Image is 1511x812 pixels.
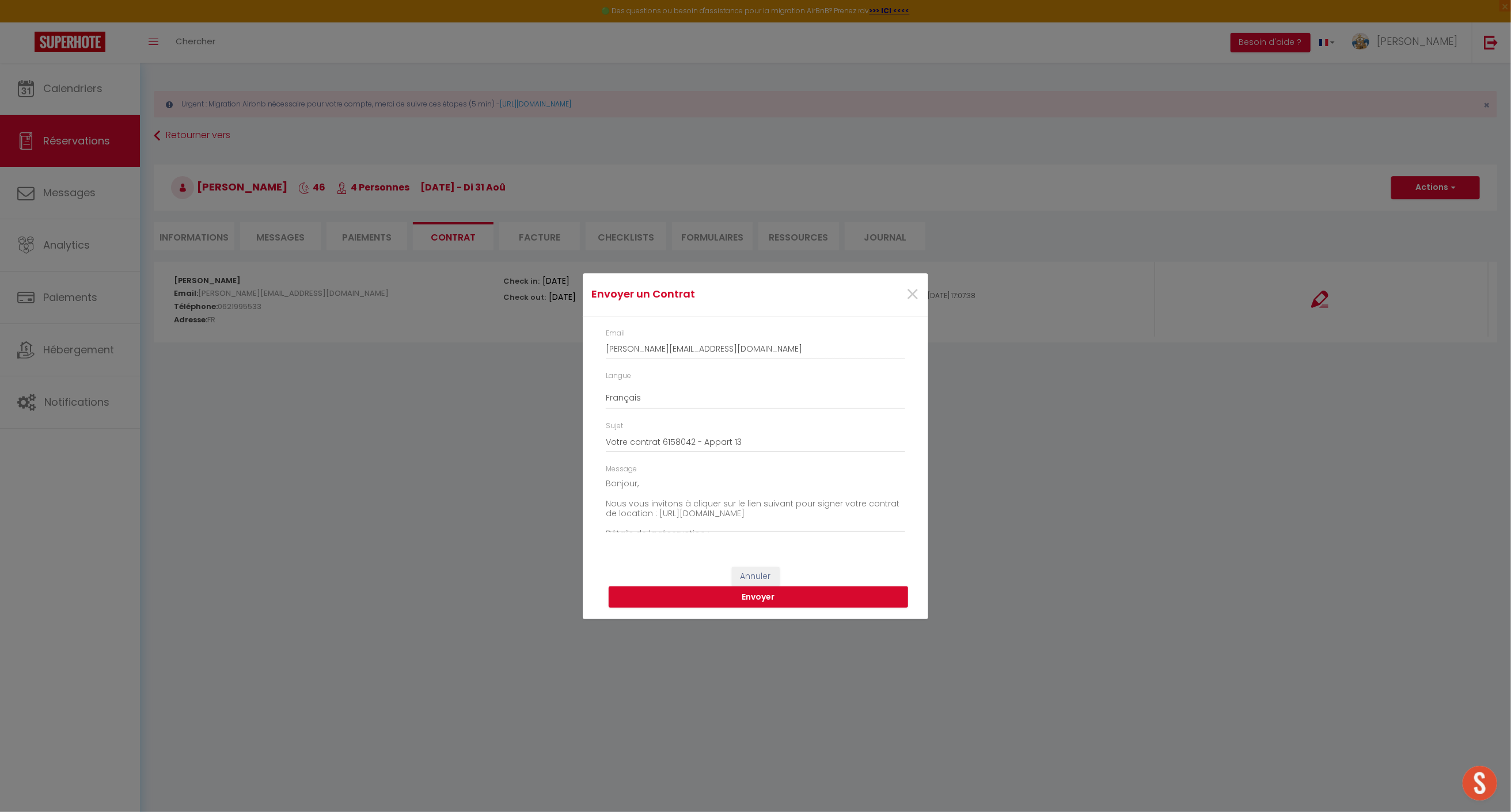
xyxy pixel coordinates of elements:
[905,283,920,307] button: Close
[609,586,908,608] button: Envoyer
[732,567,780,586] button: Annuler
[606,371,631,382] label: Langue
[606,464,637,475] label: Message
[905,277,920,312] span: ×
[606,328,625,339] label: Email
[1463,766,1497,800] div: Ouvrir le chat
[606,421,623,432] label: Sujet
[591,286,805,302] h4: Envoyer un Contrat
